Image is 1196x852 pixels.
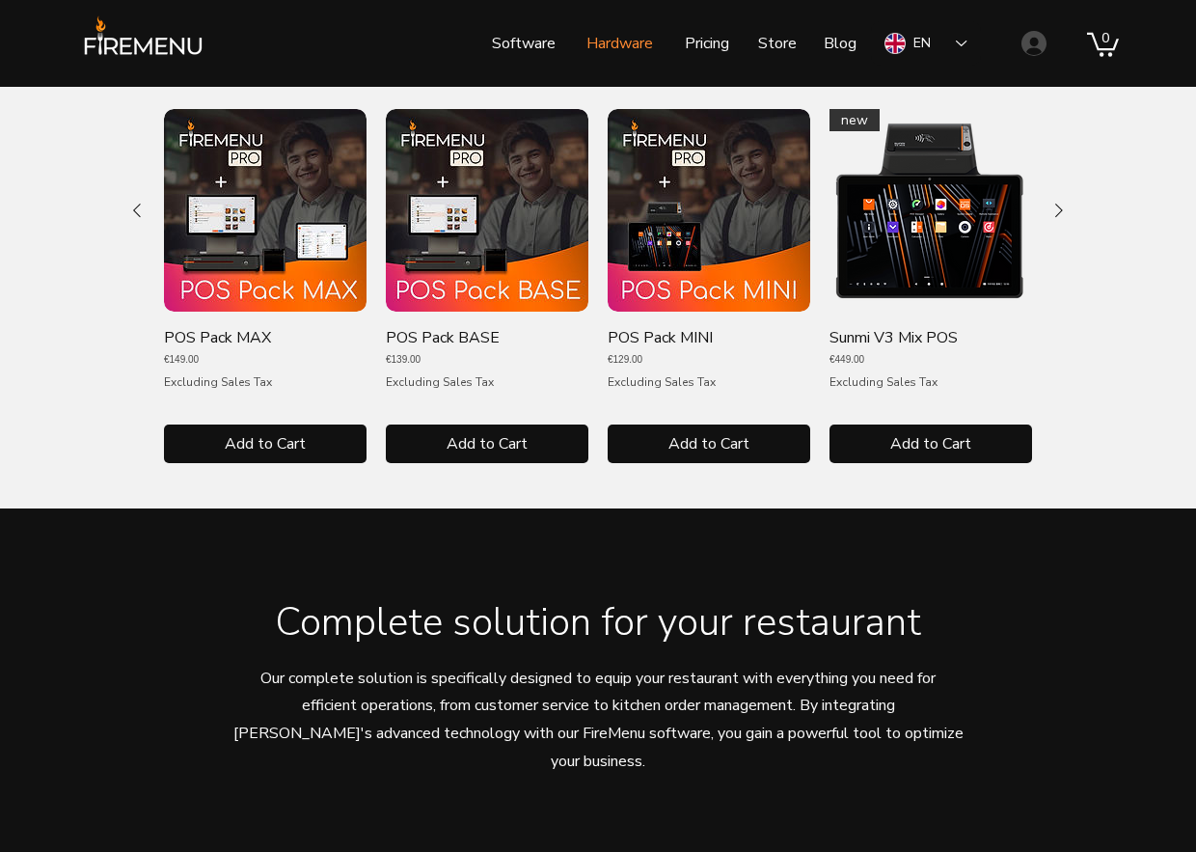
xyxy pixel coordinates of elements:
span: €449.00 [829,352,864,367]
div: POS Pack MAX gallery [164,109,367,463]
span: €149.00 [164,352,199,367]
a: Software [477,19,569,68]
span: Excluding Sales Tax [164,374,272,390]
button: Next Product [1047,199,1071,222]
a: Pricing [667,19,744,68]
a: Hardware [569,19,667,68]
a: POS Pack BASE€139.00Excluding Sales Tax [386,327,588,413]
button: Add to Cart [608,425,810,463]
nav: Site [326,19,871,68]
span: Add to Cart [178,432,352,455]
img: FireMenu logo [77,14,209,70]
p: Pricing [675,19,739,68]
p: Hardware [577,19,663,68]
span: Excluding Sales Tax [386,374,494,390]
text: 0 [1101,29,1109,45]
a: POS Pack MAX€149.00Excluding Sales Tax [164,327,367,413]
span: Add to Cart [400,432,574,455]
span: Add to Cart [844,432,1018,455]
p: POS Pack MAX [164,327,271,348]
div: POS Pack BASE gallery [386,109,588,463]
a: Cart with 0 items [1087,30,1119,57]
p: Software [482,19,565,68]
a: POS Pack MINI€129.00Excluding Sales Tax [608,327,810,413]
div: Sunmi V3 Mix POS. new gallery [829,109,1032,463]
span: Our complete solution is specifically designed to equip your restaurant with everything you need ... [233,668,964,772]
button: Add to Cart [386,425,588,463]
div: new [829,109,880,132]
p: Blog [814,19,866,68]
div: EN [913,34,931,53]
button: Previous Product [125,199,149,222]
div: Language Selector: English [871,21,981,66]
a: Sunmi V3 Mix POS€449.00Excluding Sales Tax [829,327,1032,413]
p: Sunmi V3 Mix POS [829,327,958,348]
a: new [829,109,1032,312]
span: Excluding Sales Tax [608,374,716,390]
button: Add to Cart [164,425,367,463]
span: Excluding Sales Tax [829,374,938,390]
p: POS Pack BASE [386,327,500,348]
span: €139.00 [386,352,421,367]
button: Add to Cart [829,425,1032,463]
p: POS Pack MINI [608,327,713,348]
div: POS Pack MINI gallery [608,109,810,463]
span: €129.00 [608,352,642,367]
span: Add to Cart [622,432,796,455]
a: Store [744,19,809,68]
img: English [884,33,906,54]
span: Complete solution for your restaurant [275,596,921,648]
p: Store [748,19,806,68]
iframe: Wix Chat [1105,761,1196,852]
a: Blog [809,19,871,68]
